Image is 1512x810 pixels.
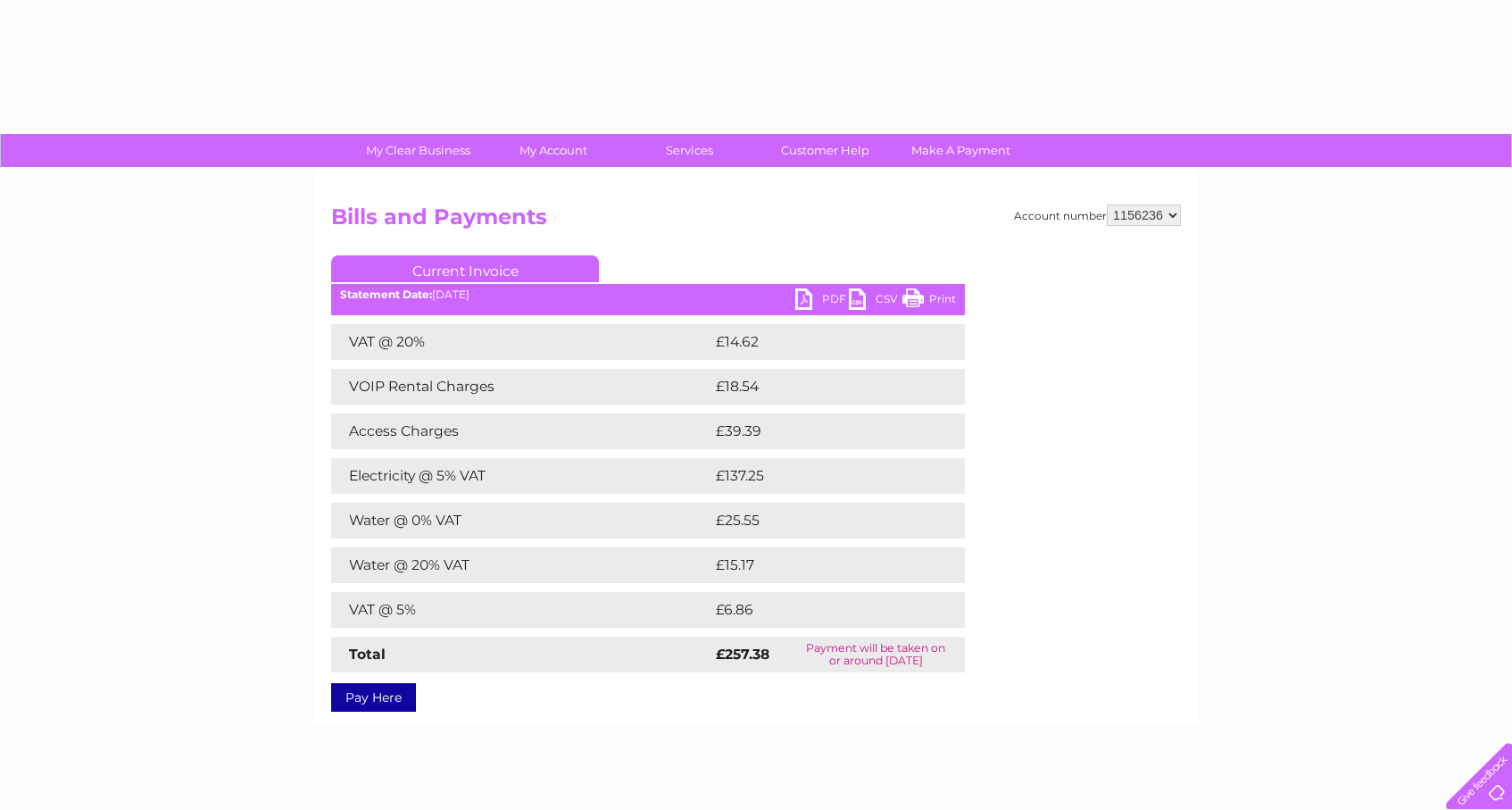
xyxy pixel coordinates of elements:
td: Access Charges [331,413,711,449]
td: £15.17 [711,547,925,583]
td: VAT @ 5% [331,592,711,628]
td: VOIP Rental Charges [331,369,711,405]
td: Water @ 20% VAT [331,547,711,583]
a: PDF [795,288,849,314]
td: £18.54 [711,369,927,405]
a: Customer Help [752,134,899,167]
a: Pay Here [331,683,416,712]
a: CSV [849,288,902,314]
div: [DATE] [331,288,965,301]
td: £25.55 [711,503,928,539]
strong: Total [349,646,386,663]
b: Statement Date: [340,288,432,301]
strong: £257.38 [716,646,769,663]
td: £14.62 [711,324,927,360]
td: VAT @ 20% [331,324,711,360]
td: £6.86 [711,592,924,628]
a: Services [616,134,763,167]
a: My Clear Business [345,134,492,167]
div: Account number [1014,205,1181,226]
a: My Account [480,134,627,167]
a: Current Invoice [331,255,599,282]
td: Electricity @ 5% VAT [331,458,711,494]
a: Make A Payment [887,134,1034,167]
a: Print [902,288,956,314]
td: Water @ 0% VAT [331,503,711,539]
td: £39.39 [711,413,929,449]
td: £137.25 [711,458,931,494]
td: Payment will be taken on or around [DATE] [786,637,965,672]
h2: Bills and Payments [331,205,1181,238]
